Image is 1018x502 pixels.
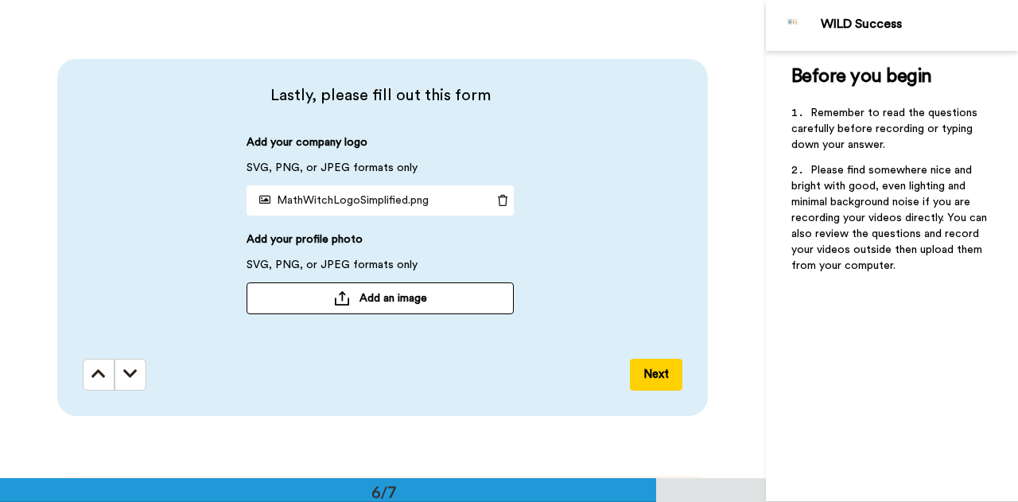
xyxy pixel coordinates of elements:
span: Add your profile photo [247,232,363,257]
span: SVG, PNG, or JPEG formats only [247,160,418,185]
span: SVG, PNG, or JPEG formats only [247,257,418,282]
div: WILD Success [821,17,1017,32]
button: Add an image [247,282,514,314]
span: Remember to read the questions carefully before recording or typing down your answer. [791,107,981,150]
img: Profile Image [775,6,813,45]
span: Lastly, please fill out this form [83,84,678,107]
span: Please find somewhere nice and bright with good, even lighting and minimal background noise if yo... [791,165,990,271]
span: Before you begin [791,67,932,86]
button: Next [630,359,682,391]
span: Add your company logo [247,134,367,160]
span: MathWitchLogoSimplified.png [253,195,429,206]
span: Add an image [359,290,427,306]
